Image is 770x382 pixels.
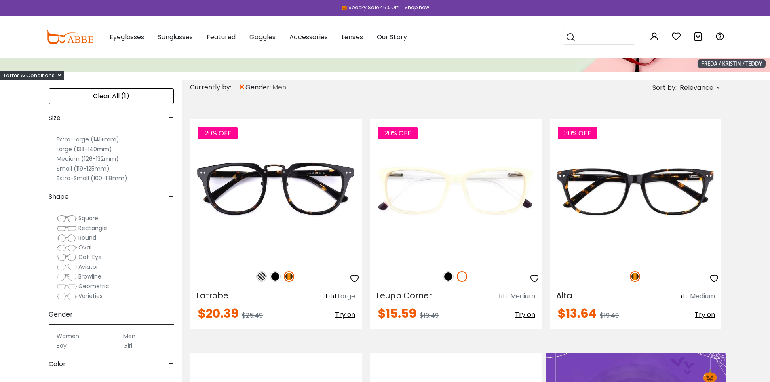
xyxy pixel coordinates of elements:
[284,271,294,282] img: Tortoise
[78,214,98,222] span: Square
[78,263,98,271] span: Aviator
[679,293,688,300] img: size ruler
[510,291,535,301] div: Medium
[57,244,77,252] img: Oval.png
[57,135,119,144] label: Extra-Large (141+mm)
[556,290,572,301] span: Alta
[57,341,67,350] label: Boy
[123,341,132,350] label: Girl
[78,272,101,281] span: Browline
[196,290,228,301] span: Latrobe
[49,355,66,374] span: Color
[338,291,355,301] div: Large
[335,308,355,322] button: Try on
[245,82,272,92] span: gender:
[207,32,236,42] span: Featured
[652,83,677,92] span: Sort by:
[57,234,77,242] img: Round.png
[190,80,238,95] div: Currently by:
[57,173,127,183] label: Extra-Small (100-118mm)
[57,292,77,301] img: Varieties.png
[78,224,107,232] span: Rectangle
[57,263,77,271] img: Aviator.png
[78,234,96,242] span: Round
[443,271,454,282] img: Black
[57,273,77,281] img: Browline.png
[78,282,109,290] span: Geometric
[695,310,715,319] span: Try on
[238,80,245,95] span: ×
[78,292,103,300] span: Varieties
[110,32,144,42] span: Eyeglasses
[341,4,399,11] div: 🎃 Spooky Sale 45% Off!
[272,82,286,92] span: Men
[123,331,135,341] label: Men
[377,32,407,42] span: Our Story
[242,311,263,320] span: $25.49
[49,305,73,324] span: Gender
[695,308,715,322] button: Try on
[630,271,640,282] img: Tortoise
[57,224,77,232] img: Rectangle.png
[680,80,713,95] span: Relevance
[249,32,276,42] span: Goggles
[49,187,69,207] span: Shape
[550,119,721,262] img: Tortoise Alta - Acetate ,Universal Bridge Fit
[190,119,362,262] img: Tortoise Latrobe - Acetate ,Adjust Nose Pads
[376,290,432,301] span: Leupp Corner
[499,293,508,300] img: size ruler
[558,127,597,139] span: 30% OFF
[198,305,238,322] span: $20.39
[270,271,281,282] img: Black
[57,253,77,262] img: Cat-Eye.png
[256,271,267,282] img: Pattern
[57,154,119,164] label: Medium (126-132mm)
[169,108,174,128] span: -
[600,311,619,320] span: $19.49
[326,293,336,300] img: size ruler
[169,187,174,207] span: -
[420,311,439,320] span: $19.49
[57,283,77,291] img: Geometric.png
[690,291,715,301] div: Medium
[370,119,542,262] img: White Leupp Corner - Acetate ,Universal Bridge Fit
[378,305,416,322] span: $15.59
[198,127,238,139] span: 20% OFF
[457,271,467,282] img: White
[57,144,112,154] label: Large (133-140mm)
[289,32,328,42] span: Accessories
[378,127,418,139] span: 20% OFF
[335,310,355,319] span: Try on
[57,331,79,341] label: Women
[57,215,77,223] img: Square.png
[78,253,102,261] span: Cat-Eye
[558,305,597,322] span: $13.64
[401,4,429,11] a: Shop now
[169,305,174,324] span: -
[46,30,93,44] img: abbeglasses.com
[169,355,174,374] span: -
[515,310,535,319] span: Try on
[49,108,61,128] span: Size
[515,308,535,322] button: Try on
[405,4,429,11] div: Shop now
[78,243,91,251] span: Oval
[57,164,110,173] label: Small (119-125mm)
[342,32,363,42] span: Lenses
[158,32,193,42] span: Sunglasses
[49,88,174,104] div: Clear All (1)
